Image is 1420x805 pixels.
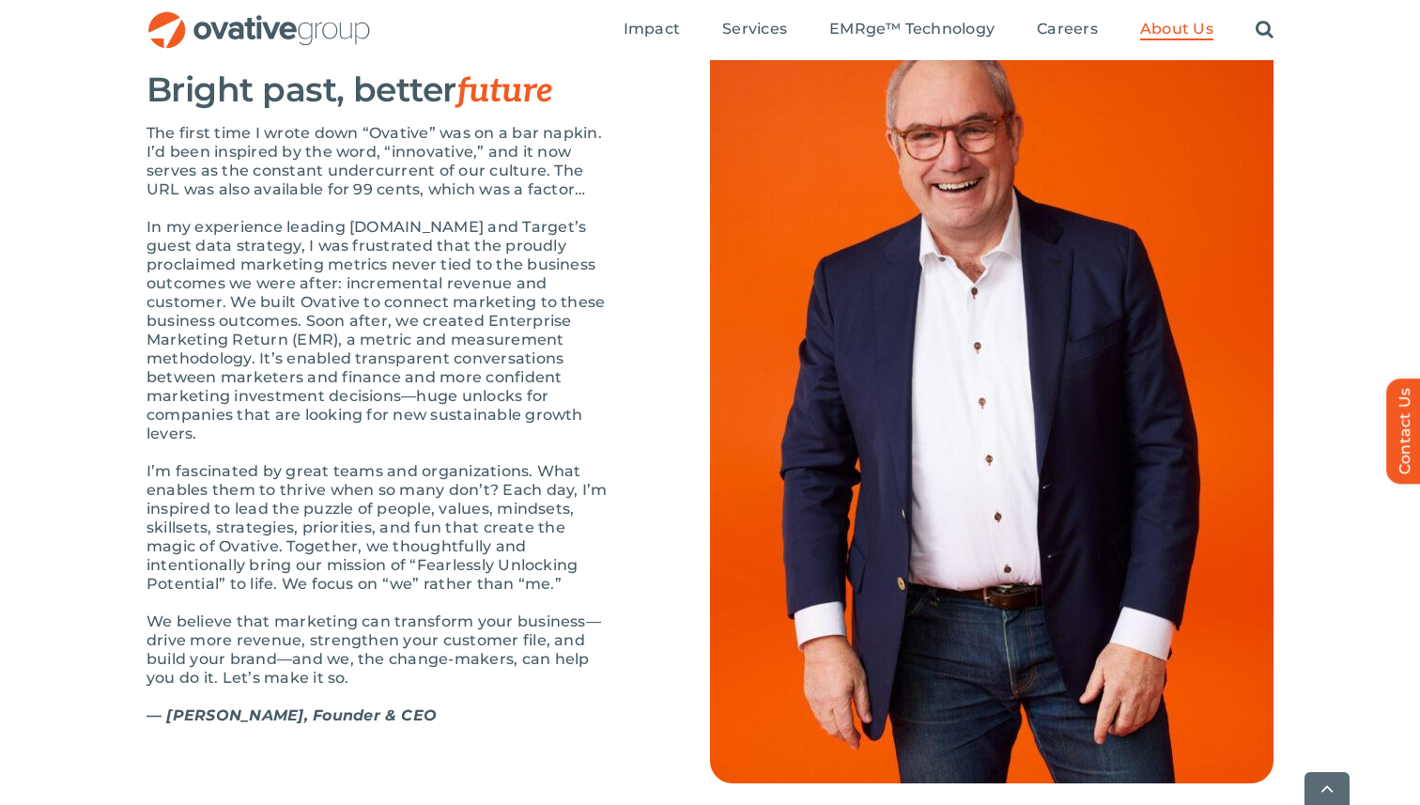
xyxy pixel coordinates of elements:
span: Careers [1037,20,1098,39]
strong: — [PERSON_NAME], Founder & CEO [147,706,437,724]
span: Services [722,20,787,39]
a: EMRge™ Technology [829,20,995,40]
a: OG_Full_horizontal_RGB [147,9,372,27]
span: future [456,70,553,112]
a: Careers [1037,20,1098,40]
a: Services [722,20,787,40]
a: Impact [624,20,680,40]
p: The first time I wrote down “Ovative” was on a bar napkin. I’d been inspired by the word, “innova... [147,124,616,199]
p: In my experience leading [DOMAIN_NAME] and Target’s guest data strategy, I was frustrated that th... [147,218,616,443]
span: Impact [624,20,680,39]
img: About Us – Our Story [710,15,1273,783]
p: I’m fascinated by great teams and organizations. What enables them to thrive when so many don’t? ... [147,462,616,594]
a: Search [1256,20,1273,40]
a: About Us [1140,20,1213,40]
span: EMRge™ Technology [829,20,995,39]
span: About Us [1140,20,1213,39]
p: We believe that marketing can transform your business—drive more revenue, strengthen your custome... [147,612,616,688]
h3: Bright past, better [147,70,616,110]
